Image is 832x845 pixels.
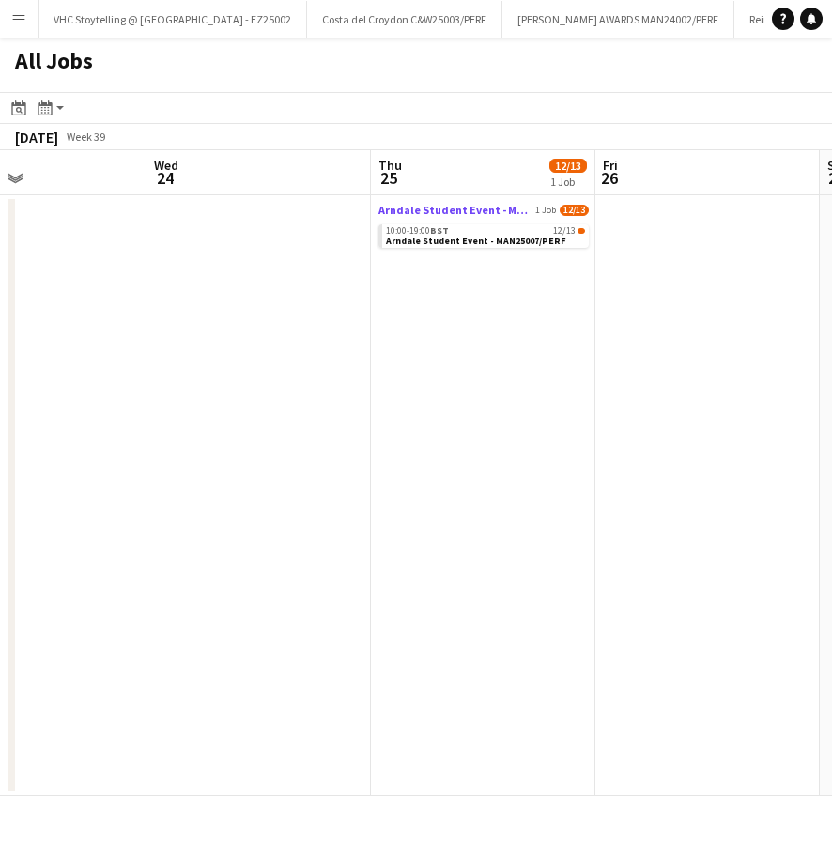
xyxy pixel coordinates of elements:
button: VHC Stoytelling @ [GEOGRAPHIC_DATA] - EZ25002 [39,1,307,38]
div: Arndale Student Event - MAN25007/PERF1 Job12/1310:00-19:00BST12/13Arndale Student Event - MAN2500... [378,203,589,252]
span: 12/13 [549,159,587,173]
span: Thu [378,157,402,174]
span: Arndale Student Event - MAN25007/PERF [378,203,532,217]
span: 25 [376,167,402,189]
span: 12/13 [578,228,585,234]
span: 12/13 [560,205,589,216]
a: 10:00-19:00BST12/13Arndale Student Event - MAN25007/PERF [386,224,585,246]
span: Arndale Student Event - MAN25007/PERF [386,235,566,247]
span: BST [430,224,449,237]
span: 12/13 [553,226,576,236]
span: 26 [600,167,618,189]
button: [PERSON_NAME] AWARDS MAN24002/PERF [502,1,734,38]
button: Costa del Croydon C&W25003/PERF [307,1,502,38]
span: Fri [603,157,618,174]
div: [DATE] [15,128,58,146]
span: 1 Job [535,205,556,216]
span: Wed [154,157,178,174]
span: 24 [151,167,178,189]
span: 10:00-19:00 [386,226,449,236]
span: Week 39 [62,130,109,144]
a: Arndale Student Event - MAN25007/PERF1 Job12/13 [378,203,589,217]
div: 1 Job [550,175,586,189]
